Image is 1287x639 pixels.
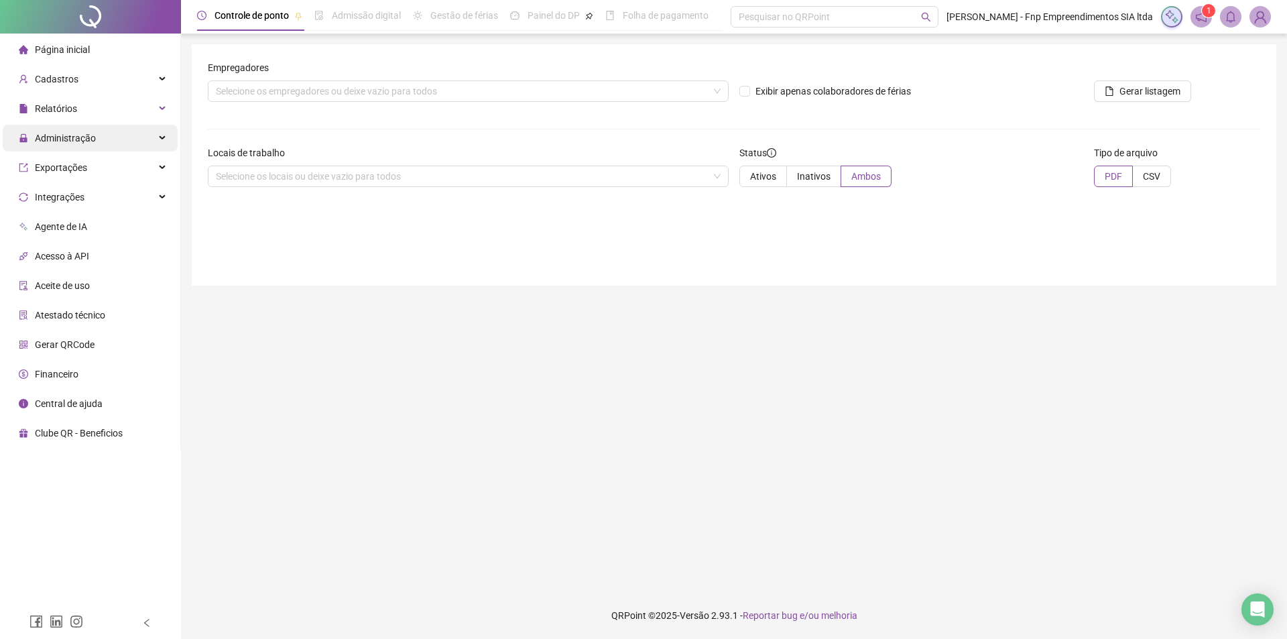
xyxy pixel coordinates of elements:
[35,280,90,291] span: Aceite de uso
[413,11,422,20] span: sun
[35,103,77,114] span: Relatórios
[946,9,1153,24] span: [PERSON_NAME] - Fnp Empreendimentos SIA ltda
[1202,4,1215,17] sup: 1
[1164,9,1179,24] img: sparkle-icon.fc2bf0ac1784a2077858766a79e2daf3.svg
[1119,84,1180,99] span: Gerar listagem
[332,10,401,21] span: Admissão digital
[19,281,28,290] span: audit
[743,610,857,621] span: Reportar bug e/ou melhoria
[19,133,28,143] span: lock
[35,221,87,232] span: Agente de IA
[35,192,84,202] span: Integrações
[19,251,28,261] span: api
[510,11,519,20] span: dashboard
[750,84,916,99] span: Exibir apenas colaboradores de férias
[739,146,776,160] span: Status
[19,428,28,438] span: gift
[50,615,63,628] span: linkedin
[1250,7,1270,27] img: 78429
[35,310,105,321] span: Atestado técnico
[1094,80,1191,102] button: Gerar listagem
[19,310,28,320] span: solution
[19,340,28,349] span: qrcode
[623,10,709,21] span: Folha de pagamento
[19,45,28,54] span: home
[214,10,289,21] span: Controle de ponto
[1143,171,1160,182] span: CSV
[1195,11,1207,23] span: notification
[1207,6,1211,15] span: 1
[921,12,931,22] span: search
[750,171,776,182] span: Ativos
[528,10,580,21] span: Painel do DP
[19,369,28,379] span: dollar
[851,171,881,182] span: Ambos
[1241,593,1274,626] div: Open Intercom Messenger
[70,615,83,628] span: instagram
[797,171,831,182] span: Inativos
[767,148,776,158] span: info-circle
[142,618,151,628] span: left
[430,10,498,21] span: Gestão de férias
[35,369,78,380] span: Financeiro
[208,60,278,75] label: Empregadores
[314,11,324,20] span: file-done
[35,44,90,55] span: Página inicial
[19,399,28,408] span: info-circle
[35,398,103,409] span: Central de ajuda
[1105,171,1122,182] span: PDF
[19,74,28,84] span: user-add
[1225,11,1237,23] span: bell
[181,592,1287,639] footer: QRPoint © 2025 - 2.93.1 -
[605,11,615,20] span: book
[197,11,206,20] span: clock-circle
[680,610,709,621] span: Versão
[35,133,96,143] span: Administração
[35,74,78,84] span: Cadastros
[19,192,28,202] span: sync
[29,615,43,628] span: facebook
[294,12,302,20] span: pushpin
[1094,146,1158,160] span: Tipo de arquivo
[1105,86,1114,96] span: file
[35,428,123,439] span: Clube QR - Beneficios
[35,339,95,350] span: Gerar QRCode
[35,162,87,173] span: Exportações
[35,251,89,262] span: Acesso à API
[19,104,28,113] span: file
[208,146,294,160] label: Locais de trabalho
[19,163,28,172] span: export
[585,12,593,20] span: pushpin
